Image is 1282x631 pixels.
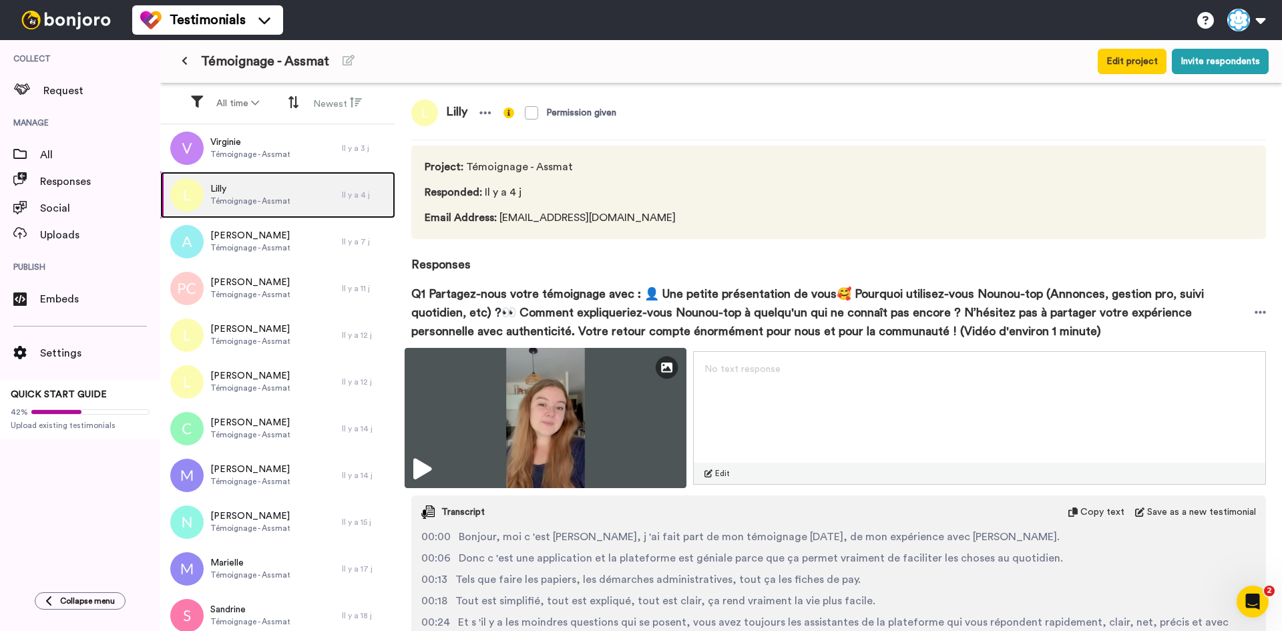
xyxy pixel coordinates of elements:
[342,143,389,154] div: Il y a 3 j
[425,184,681,200] span: Il y a 4 j
[342,610,389,621] div: Il y a 18 j
[210,570,290,580] span: Témoignage - Assmat
[160,265,395,312] a: [PERSON_NAME]Témoignage - AssmatIl y a 11 j
[1172,49,1269,74] button: Invite respondents
[40,174,160,190] span: Responses
[425,162,463,172] span: Project :
[1237,586,1269,618] iframe: Intercom live chat
[421,529,451,545] span: 00:00
[40,200,160,216] span: Social
[342,517,389,528] div: Il y a 15 j
[40,147,160,163] span: All
[210,196,290,206] span: Témoignage - Assmat
[160,359,395,405] a: [PERSON_NAME]Témoignage - AssmatIl y a 12 j
[715,468,730,479] span: Edit
[503,108,514,118] img: info-yellow.svg
[208,91,267,116] button: All time
[170,459,204,492] img: m.png
[342,283,389,294] div: Il y a 11 j
[441,505,485,519] span: Transcript
[160,172,395,218] a: LillyTémoignage - AssmatIl y a 4 j
[43,83,160,99] span: Request
[170,365,204,399] img: l.png
[704,365,781,374] span: No text response
[170,505,204,539] img: n.png
[305,91,370,116] button: Newest
[411,99,438,126] img: l.png
[160,125,395,172] a: VirginieTémoignage - AssmatIl y a 3 j
[546,106,616,120] div: Permission given
[1098,49,1166,74] button: Edit project
[16,11,116,29] img: bj-logo-header-white.svg
[40,291,160,307] span: Embeds
[40,227,160,243] span: Uploads
[455,572,861,588] span: Tels que faire les papiers, les démarches administratives, tout ça les fiches de pay.
[421,572,447,588] span: 00:13
[201,52,329,71] span: Témoignage - Assmat
[342,423,389,434] div: Il y a 14 j
[210,476,290,487] span: Témoignage - Assmat
[60,596,115,606] span: Collapse menu
[425,210,681,226] span: [EMAIL_ADDRESS][DOMAIN_NAME]
[438,99,475,126] span: Lilly
[342,236,389,247] div: Il y a 7 j
[405,348,686,488] img: 4afad995-8b27-4b34-bbbd-20562f11d6fa-thumbnail_full-1755856780.jpg
[170,552,204,586] img: m.png
[1147,505,1256,519] span: Save as a new testimonial
[210,369,290,383] span: [PERSON_NAME]
[160,218,395,265] a: [PERSON_NAME]Témoignage - AssmatIl y a 7 j
[342,377,389,387] div: Il y a 12 j
[210,523,290,534] span: Témoignage - Assmat
[459,550,1063,566] span: Donc c 'est une application et la plateforme est géniale parce que ça permet vraiment de facilite...
[170,178,204,212] img: l.png
[160,405,395,452] a: [PERSON_NAME]Témoignage - AssmatIl y a 14 j
[210,509,290,523] span: [PERSON_NAME]
[411,239,1266,274] span: Responses
[1080,505,1124,519] span: Copy text
[210,242,290,253] span: Témoignage - Assmat
[425,212,497,223] span: Email Address :
[210,416,290,429] span: [PERSON_NAME]
[170,319,204,352] img: l.png
[170,11,246,29] span: Testimonials
[210,136,290,149] span: Virginie
[210,616,290,627] span: Témoignage - Assmat
[459,529,1060,545] span: Bonjour, moi c 'est [PERSON_NAME], j 'ai fait part de mon témoignage [DATE], de mon expérience av...
[160,546,395,592] a: MarielleTémoignage - AssmatIl y a 17 j
[11,420,150,431] span: Upload existing testimonials
[160,312,395,359] a: [PERSON_NAME]Témoignage - AssmatIl y a 12 j
[210,182,290,196] span: Lilly
[342,470,389,481] div: Il y a 14 j
[140,9,162,31] img: tm-color.svg
[210,556,290,570] span: Marielle
[210,229,290,242] span: [PERSON_NAME]
[425,159,681,175] span: Témoignage - Assmat
[160,499,395,546] a: [PERSON_NAME]Témoignage - AssmatIl y a 15 j
[210,383,290,393] span: Témoignage - Assmat
[342,190,389,200] div: Il y a 4 j
[411,284,1255,341] span: Q1 Partagez-nous votre témoignage avec : 👤 Une petite présentation de vous🥰 Pourquoi utilisez-vou...
[210,336,290,347] span: Témoignage - Assmat
[210,276,290,289] span: [PERSON_NAME]
[40,345,160,361] span: Settings
[170,225,204,258] img: a.png
[425,187,482,198] span: Responded :
[210,323,290,336] span: [PERSON_NAME]
[170,272,204,305] img: pc.png
[421,550,451,566] span: 00:06
[342,564,389,574] div: Il y a 17 j
[1264,586,1275,596] span: 2
[170,132,204,165] img: v.png
[210,603,290,616] span: Sandrine
[210,149,290,160] span: Témoignage - Assmat
[455,593,875,609] span: Tout est simplifié, tout est expliqué, tout est clair, ça rend vraiment la vie plus facile.
[11,390,107,399] span: QUICK START GUIDE
[11,407,28,417] span: 42%
[35,592,126,610] button: Collapse menu
[421,505,435,519] img: transcript.svg
[210,289,290,300] span: Témoignage - Assmat
[421,593,447,609] span: 00:18
[210,429,290,440] span: Témoignage - Assmat
[210,463,290,476] span: [PERSON_NAME]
